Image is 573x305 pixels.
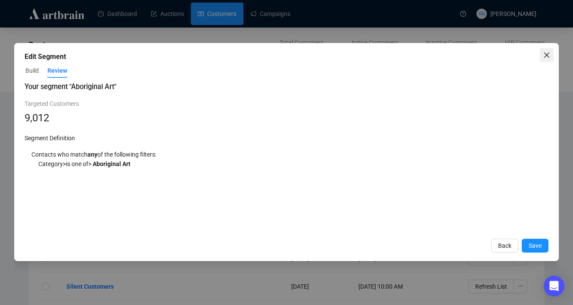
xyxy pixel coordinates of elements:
span: Save [529,241,542,250]
div: Open Intercom Messenger [544,276,564,296]
div: Edit Segment [25,52,548,62]
b: any [87,151,97,158]
span: Build [25,66,39,75]
span: 9,012 [25,112,49,124]
span: Review [47,66,67,75]
div: Contacts who match of the following filters: [31,150,542,169]
div: Targeted Customers [25,99,111,108]
button: Close [540,48,554,62]
h3: Your segment " Aboriginal Art " [25,81,548,92]
button: Build [25,64,40,77]
span: Back [498,241,511,250]
button: Save [522,239,548,253]
button: Back [491,239,518,253]
div: Category > is one of > [38,159,542,169]
div: Segment Definition [25,133,548,143]
b: Aboriginal Art [93,160,131,167]
span: close [543,52,550,59]
button: Review [47,64,68,78]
